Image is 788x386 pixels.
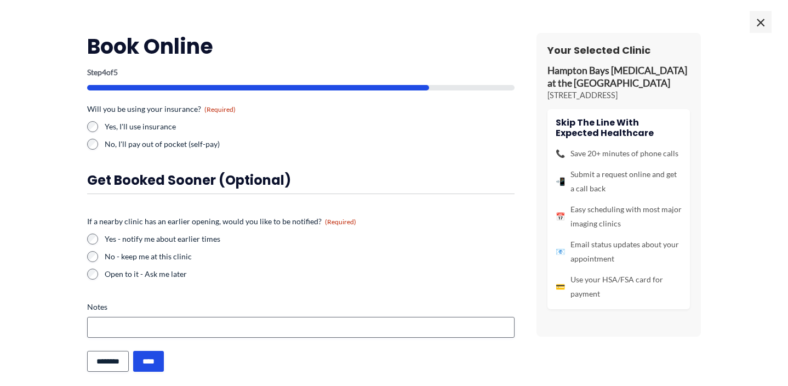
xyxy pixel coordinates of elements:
[87,216,356,227] legend: If a nearby clinic has an earlier opening, would you like to be notified?
[556,237,682,266] li: Email status updates about your appointment
[105,269,515,280] label: Open to it - Ask me later
[556,146,682,161] li: Save 20+ minutes of phone calls
[325,218,356,226] span: (Required)
[547,44,690,56] h3: Your Selected Clinic
[87,172,515,189] h3: Get booked sooner (optional)
[556,245,565,259] span: 📧
[556,146,565,161] span: 📞
[556,202,682,231] li: Easy scheduling with most major imaging clinics
[556,273,682,301] li: Use your HSA/FSA card for payment
[105,139,296,150] label: No, I'll pay out of pocket (self-pay)
[556,167,682,196] li: Submit a request online and get a call back
[87,69,515,76] p: Step of
[87,104,236,115] legend: Will you be using your insurance?
[556,174,565,189] span: 📲
[750,11,772,33] span: ×
[556,280,565,294] span: 💳
[102,67,106,77] span: 4
[113,67,118,77] span: 5
[547,90,690,101] p: [STREET_ADDRESS]
[105,234,515,245] label: Yes - notify me about earlier times
[87,33,515,60] h2: Book Online
[204,105,236,113] span: (Required)
[87,302,515,313] label: Notes
[556,209,565,224] span: 📅
[547,65,690,90] p: Hampton Bays [MEDICAL_DATA] at the [GEOGRAPHIC_DATA]
[105,121,296,132] label: Yes, I'll use insurance
[105,251,515,262] label: No - keep me at this clinic
[556,117,682,138] h4: Skip the line with Expected Healthcare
